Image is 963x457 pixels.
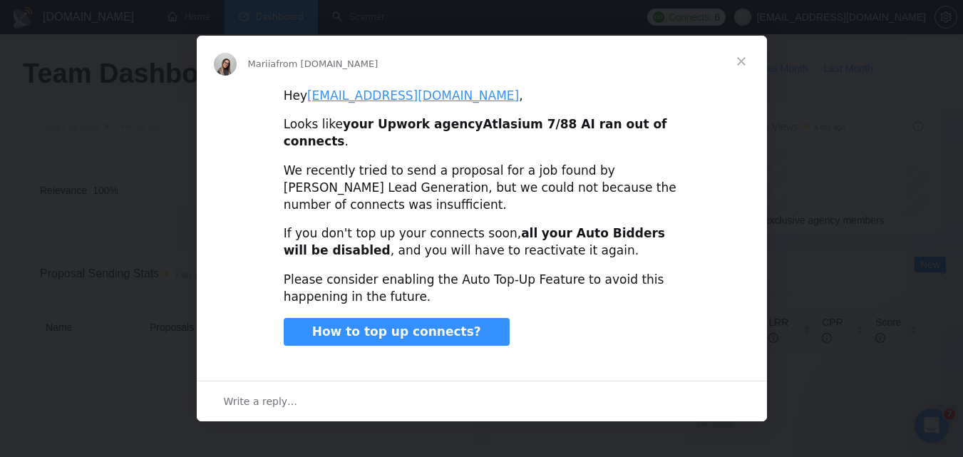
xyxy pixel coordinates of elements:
span: How to top up connects? [312,324,481,339]
div: If you don't top up your connects soon, , and you will have to reactivate it again. [284,225,680,260]
span: Mariia [248,58,277,69]
div: Looks like . [284,116,680,150]
div: Hey , [284,88,680,105]
b: all [521,226,537,240]
img: Profile image for Mariia [214,53,237,76]
b: your Auto Bidders will be disabled [284,226,665,257]
div: Please consider enabling the Auto Top-Up Feature to avoid this happening in the future. [284,272,680,306]
b: your Upwork agency [343,117,483,131]
span: Close [716,36,767,87]
a: How to top up connects? [284,318,510,346]
b: Atlasium 7/88 AI ran out of connects [284,117,667,148]
span: from [DOMAIN_NAME] [276,58,378,69]
div: We recently tried to send a proposal for a job found by [PERSON_NAME] Lead Generation, but we cou... [284,163,680,213]
a: [EMAIL_ADDRESS][DOMAIN_NAME] [307,88,519,103]
div: Open conversation and reply [197,381,767,421]
span: Write a reply… [224,392,298,411]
